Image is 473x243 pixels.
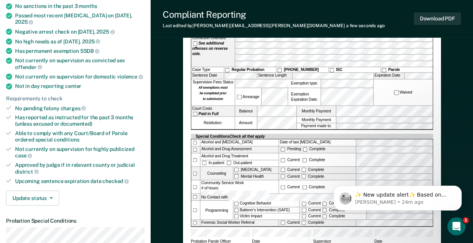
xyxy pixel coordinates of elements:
span: violence [117,74,143,80]
div: Alcohol and Drug Treatment [200,154,279,160]
div: Not currently on supervision as convicted sex [15,57,145,70]
strong: See additional offenses on reverse side. [192,41,227,56]
input: Complete [301,174,306,179]
span: 2025 [82,38,100,45]
div: No sanctions in the past 3 [15,3,145,9]
div: Alcohol and Drug Assessment [200,146,279,153]
label: Sentence Date [191,73,224,79]
dt: Probation Special Conditions [6,218,145,224]
label: Balance [235,106,257,117]
div: No pending felony [15,105,145,112]
input: Current [281,221,285,225]
div: Not currently on supervision for domestic [15,73,145,80]
label: Cognitive Behavior [233,201,299,207]
button: Update status [6,191,59,206]
span: 1 [463,217,469,223]
input: In-patient [202,161,206,165]
input: Cognitive Behavior [234,201,239,206]
div: Upcoming sentence expiration date [15,178,145,185]
iframe: Intercom live chat [447,217,465,235]
input: Pending [281,147,285,152]
label: Current [301,208,321,212]
div: Negative arrest check on [DATE], [15,28,145,35]
input: Complete [302,185,307,189]
input: Current [302,208,306,212]
div: Exemption Expiration Date: [288,88,320,105]
span: case [15,152,32,158]
input: Mental Health [234,174,239,179]
span: charges [61,105,86,111]
span: checked [102,178,129,184]
label: Current [280,158,301,162]
input: Current [281,168,285,172]
input: Current [281,174,285,179]
span: district [15,169,39,175]
div: Community Service Work # of hours: [200,180,279,194]
div: Special Conditions [195,134,266,139]
label: Batterer’s Intervention (SAFE) [233,207,299,213]
strong: Paid in Full [198,112,218,116]
label: Complete [322,208,346,212]
input: Current [281,185,285,189]
strong: Parole [388,68,400,72]
input: Paid in Full [193,112,197,116]
label: No Contact with [200,194,433,200]
label: Complete [322,201,346,206]
div: Passed most recent [MEDICAL_DATA] on [DATE], [15,12,145,25]
div: Conviction Offenses [191,35,235,67]
div: Restitution: [191,117,235,129]
span: offender [15,64,42,70]
input: ISC [330,68,334,72]
div: Has reported as instructed for the past 3 months (unless excused or [15,114,145,127]
div: Forensic Social Worker Referral [200,220,279,226]
div: Supervision Fees Status [191,79,235,105]
input: Complete [301,168,306,172]
strong: [PHONE_NUMBER] [284,68,319,72]
label: Victim Impact [233,214,299,220]
input: No Contact with [229,194,379,201]
span: ✨ New update alert✨ Based on your feedback, we've made a few updates we wanted to share. 1. We ha... [33,22,130,171]
label: Monthly Payment [297,117,336,123]
label: Current [280,220,301,225]
label: Current [301,214,321,218]
label: Complete [302,147,326,151]
input: [MEDICAL_DATA] [234,168,239,172]
label: Current [280,168,301,172]
input: Complete [303,147,307,152]
input: Batterer’s Intervention (SAFE) [234,208,239,212]
button: Download PDF [414,12,461,25]
label: Out-patient [226,161,253,165]
input: Current [302,201,306,206]
input: Waived [394,91,398,95]
span: documented) [60,121,92,127]
div: Alcohol and [MEDICAL_DATA] [200,140,279,146]
div: Not currently on supervision for highly publicized [15,146,145,159]
input: Regular Probation [225,68,229,72]
input: Current [281,158,285,163]
input: See additional offenses on reverse side. [193,42,197,46]
label: Mental Health [233,174,278,180]
label: Expiration Date [374,73,404,79]
p: Message from Kim, sent 24m ago [33,29,130,36]
div: Last edited by [PERSON_NAME][EMAIL_ADDRESS][PERSON_NAME][DOMAIN_NAME] [163,23,385,28]
input: Arrearage [237,95,241,99]
div: Complete [301,185,326,189]
label: Complete [301,220,325,225]
strong: Regular Probation [232,68,264,72]
label: Amount: [235,117,257,129]
label: Pending [280,147,302,151]
iframe: Intercom notifications message [322,170,473,223]
input: Parole [381,68,386,72]
div: Has permanent exemption [15,48,145,54]
label: Exemption type: [288,79,320,88]
input: Current [302,214,306,219]
div: Compliant Reporting [163,9,385,20]
strong: ISC [336,68,342,72]
span: Check all that apply [229,134,265,139]
div: Case Type [191,68,224,73]
span: conditions [54,137,79,143]
label: Complete [302,158,326,162]
label: Payment made to: [297,123,336,129]
input: Out-patient [227,161,231,165]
